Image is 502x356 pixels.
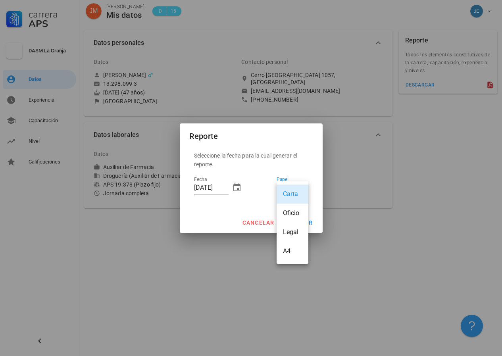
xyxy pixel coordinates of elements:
span: cancelar [242,219,274,226]
label: Papel [277,177,289,183]
p: Seleccione la fecha para la cual generar el reporte. [194,151,308,169]
label: Fecha [194,177,207,183]
div: A4 [283,247,302,255]
div: PapelCarta [277,181,308,194]
div: Legal [283,228,302,236]
div: Oficio [283,209,302,217]
div: Carta [283,190,302,198]
div: Reporte [189,130,218,142]
button: cancelar [238,216,277,230]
